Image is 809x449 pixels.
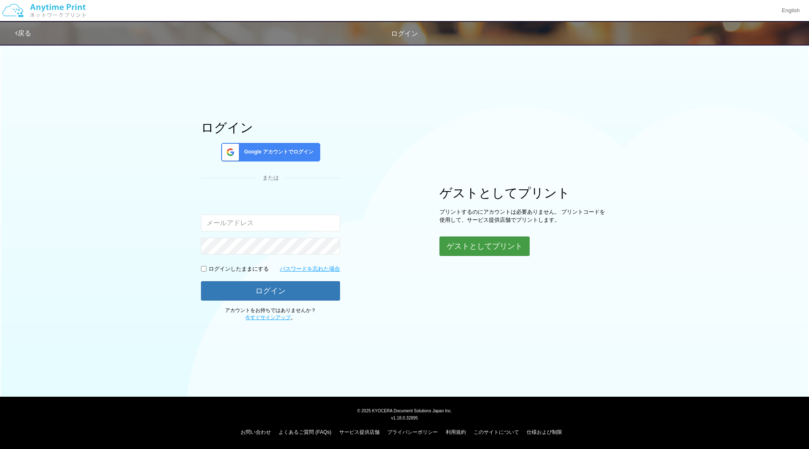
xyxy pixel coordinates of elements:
a: パスワードを忘れた場合 [280,265,340,273]
span: ログイン [391,30,418,37]
p: プリントするのにアカウントは必要ありません。 プリントコードを使用して、サービス提供店舗でプリントします。 [439,208,608,224]
button: ゲストとしてプリント [439,237,530,256]
a: このサイトについて [474,429,519,435]
p: アカウントをお持ちではありませんか？ [201,307,340,321]
span: Google アカウントでログイン [241,148,313,156]
a: お問い合わせ [241,429,271,435]
input: メールアドレス [201,215,340,231]
div: または [201,174,340,182]
a: よくあるご質問 (FAQs) [279,429,331,435]
span: v1.18.0.32895 [391,415,418,420]
a: 今すぐサインアップ [245,315,291,320]
h1: ゲストとしてプリント [439,186,608,200]
span: 。 [245,315,296,320]
button: ログイン [201,281,340,301]
a: 戻る [15,30,31,37]
p: ログインしたままにする [209,265,269,273]
a: 仕様および制限 [527,429,562,435]
h1: ログイン [201,121,340,134]
a: 利用規約 [446,429,466,435]
span: © 2025 KYOCERA Document Solutions Japan Inc. [357,408,452,413]
a: サービス提供店舗 [339,429,380,435]
a: プライバシーポリシー [387,429,438,435]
